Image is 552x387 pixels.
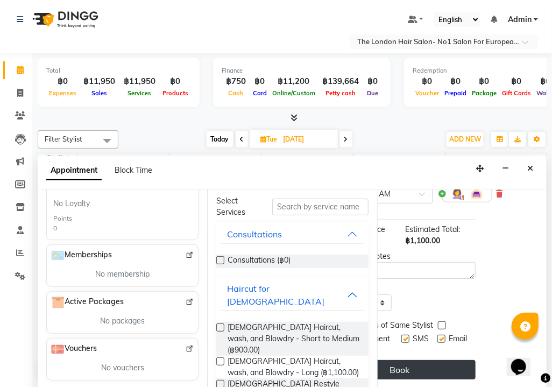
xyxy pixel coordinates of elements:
span: [DEMOGRAPHIC_DATA] Haircut, wash, and Blowdry - Long (฿1,100.00) [228,356,359,378]
div: ฿139,664 [318,75,363,88]
span: Merge Services of Same Stylist [326,320,434,333]
div: ฿0 [469,75,499,88]
img: logo [27,4,101,34]
span: Appointment [46,161,102,180]
img: Hairdresser.png [451,187,464,200]
div: ฿0 [160,75,191,88]
span: Memberships [51,249,112,262]
button: Close [522,160,538,177]
div: Appointment Notes [324,251,476,262]
div: ฿0 [46,75,79,88]
div: Finance [222,66,382,75]
span: [DEMOGRAPHIC_DATA] Haircut, wash, and Blowdry - Short to Medium (฿900.00) [228,322,359,356]
span: ฿1,100.00 [405,236,440,245]
button: Consultations [221,224,364,244]
span: No vouchers [101,362,144,374]
button: ADD NEW [447,132,484,147]
span: Tai [169,153,261,167]
div: 0 [53,223,57,233]
span: Tue [258,135,280,143]
div: ฿750 [222,75,250,88]
span: Block Time [115,165,152,175]
div: Stylist [38,153,77,165]
div: ฿0 [499,75,534,88]
span: Sunny [77,153,169,167]
span: Admin [446,153,538,167]
iframe: chat widget [507,344,541,376]
span: Cash [226,89,246,97]
span: Consultations (฿0) [228,255,291,268]
div: Total [46,66,191,75]
span: Vouchers [51,343,97,356]
span: Aom [354,153,445,167]
span: Admin [508,14,532,25]
img: Interior.png [470,187,483,200]
div: ฿0 [250,75,270,88]
div: ฿11,950 [119,75,160,88]
div: Haircut for [DEMOGRAPHIC_DATA] [227,282,346,308]
button: Haircut for [DEMOGRAPHIC_DATA] [221,279,364,311]
span: SMS [413,333,429,356]
span: No membership [95,269,150,280]
span: ADD NEW [449,135,481,143]
span: Due [364,89,381,97]
span: Estimated Total: [405,224,460,234]
span: Voucher [413,89,442,97]
span: Email [449,333,467,356]
span: Products [160,89,191,97]
div: Points [53,214,72,223]
span: Gift Cards [499,89,534,97]
div: ฿11,950 [79,75,119,88]
span: No Loyalty [53,198,90,209]
div: ฿0 [413,75,442,88]
div: ฿0 [363,75,382,88]
span: Gen [261,153,353,167]
span: Active Packages [51,296,124,309]
span: Today [207,131,233,147]
input: Search by service name [272,199,368,215]
div: Select Services [208,195,264,218]
input: 2025-10-07 [280,131,334,147]
span: Services [125,89,154,97]
span: No packages [100,315,145,327]
button: Book [324,360,476,379]
span: Expenses [46,89,79,97]
div: Consultations [227,228,282,241]
span: Package [469,89,499,97]
span: Card [250,89,270,97]
span: Prepaid [442,89,469,97]
span: Sales [89,89,110,97]
span: Petty cash [323,89,358,97]
div: ฿0 [442,75,469,88]
div: ฿11,200 [270,75,318,88]
span: Filter Stylist [45,135,82,143]
span: Online/Custom [270,89,318,97]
